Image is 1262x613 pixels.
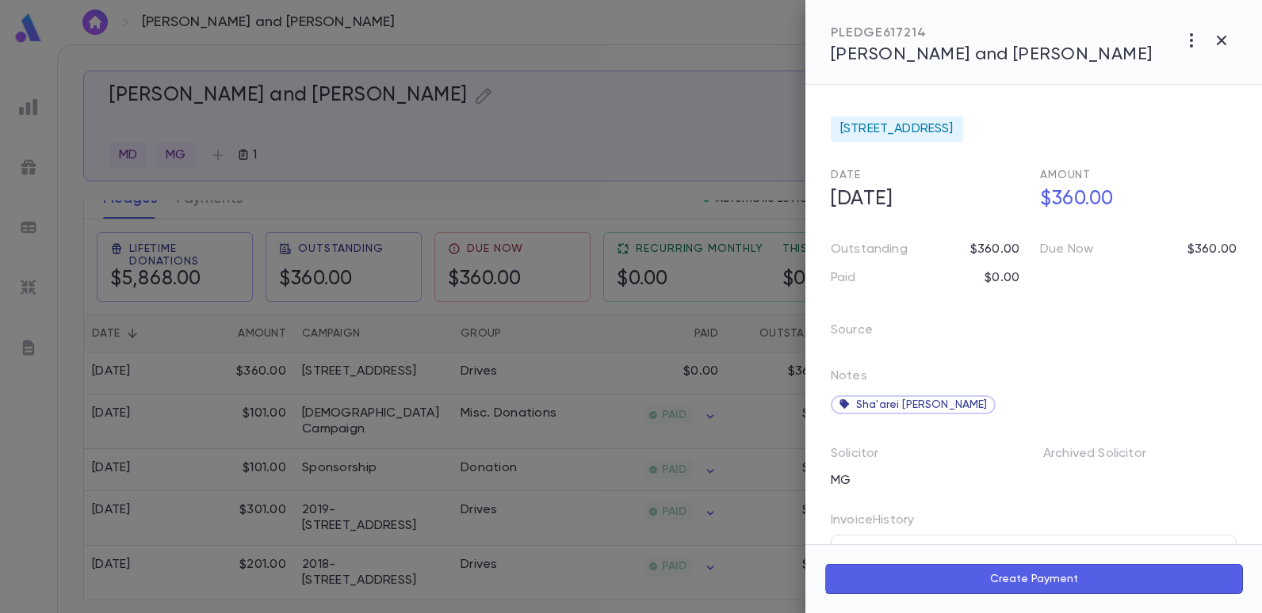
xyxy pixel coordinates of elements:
[831,169,860,181] span: Date
[985,270,1019,286] p: $0.00
[831,46,1153,63] span: [PERSON_NAME] and [PERSON_NAME]
[1187,242,1237,257] p: $360.00
[831,116,963,142] div: [STREET_ADDRESS]
[840,121,954,137] span: [STREET_ADDRESS]
[821,468,1024,493] div: MG
[824,564,1243,594] button: Create Payment
[856,398,988,411] span: Sha'arei [PERSON_NAME]
[831,368,867,390] p: Notes
[1040,169,1091,181] span: Amount
[1031,183,1237,216] h5: $360.00
[821,183,1027,216] h5: [DATE]
[1043,441,1172,473] p: Archived Solicitor
[831,242,908,257] p: Outstanding
[831,446,878,468] p: Solicitor
[1040,242,1093,257] p: Due Now
[831,318,898,349] p: Source
[831,512,1237,535] p: Invoice History
[831,25,1153,41] div: PLEDGE 617214
[831,270,856,286] p: Paid
[970,242,1019,257] p: $360.00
